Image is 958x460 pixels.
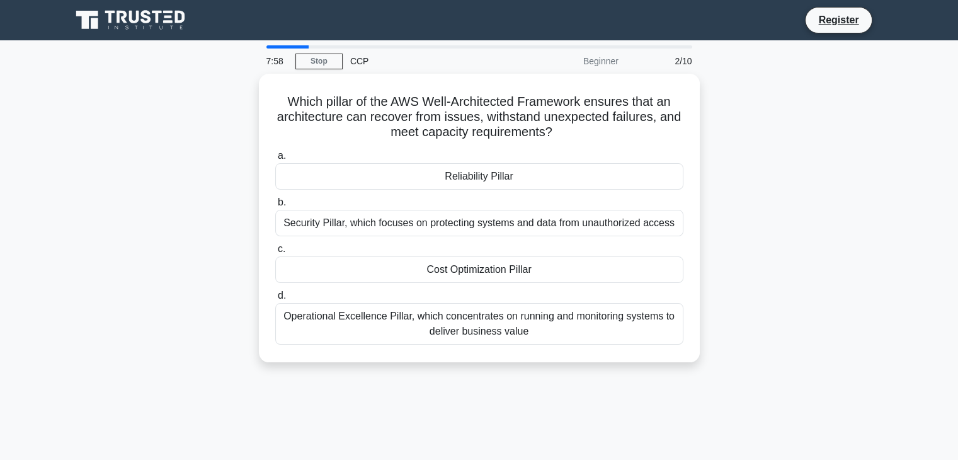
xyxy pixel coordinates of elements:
h5: Which pillar of the AWS Well-Architected Framework ensures that an architecture can recover from ... [274,94,685,141]
div: 7:58 [259,49,295,74]
div: 2/10 [626,49,700,74]
div: Security Pillar, which focuses on protecting systems and data from unauthorized access [275,210,683,236]
a: Stop [295,54,343,69]
div: Beginner [516,49,626,74]
div: Reliability Pillar [275,163,683,190]
div: Operational Excellence Pillar, which concentrates on running and monitoring systems to deliver bu... [275,303,683,345]
div: Cost Optimization Pillar [275,256,683,283]
a: Register [811,12,866,28]
span: b. [278,197,286,207]
span: d. [278,290,286,301]
div: CCP [343,49,516,74]
span: c. [278,243,285,254]
span: a. [278,150,286,161]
